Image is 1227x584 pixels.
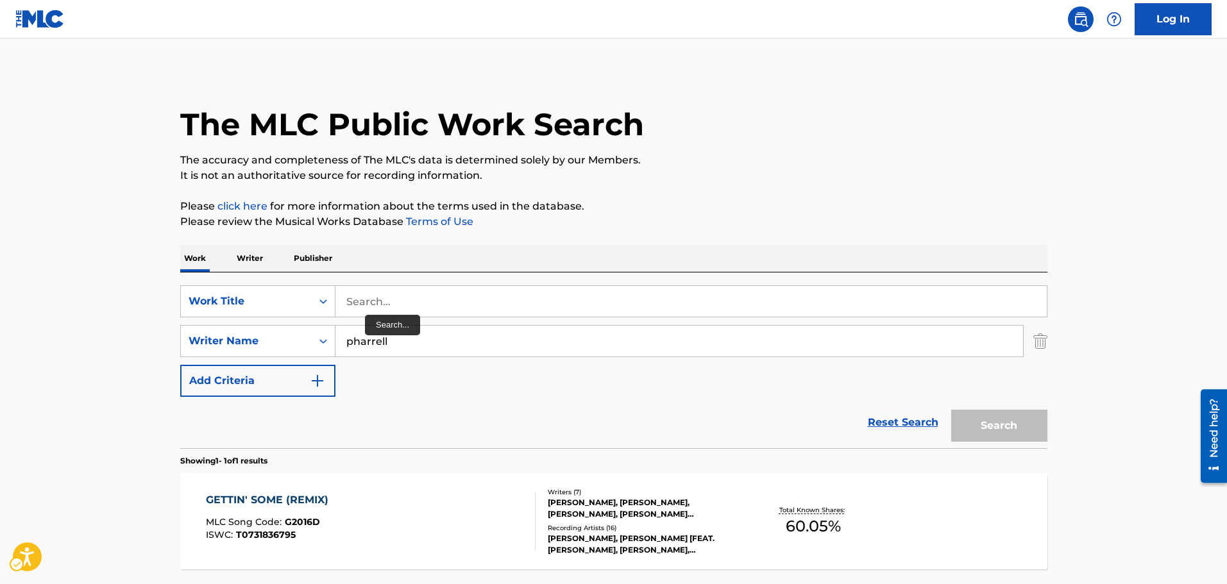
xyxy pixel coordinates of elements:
a: Terms of Use [403,215,473,228]
a: GETTIN' SOME (REMIX)MLC Song Code:G2016DISWC:T0731836795Writers (7)[PERSON_NAME], [PERSON_NAME], ... [180,473,1047,569]
p: Work [180,245,210,272]
div: Writers ( 7 ) [548,487,741,497]
div: Writer Name [189,333,304,349]
p: The accuracy and completeness of The MLC's data is determined solely by our Members. [180,153,1047,168]
a: click here [217,200,267,212]
p: Please review the Musical Works Database [180,214,1047,229]
span: T0731836795 [236,529,296,540]
span: G2016D [285,516,320,528]
a: Log In [1135,3,1212,35]
img: Delete Criterion [1033,325,1047,357]
div: [PERSON_NAME], [PERSON_NAME] [FEAT. [PERSON_NAME], [PERSON_NAME], [PERSON_NAME] & TOO SHORT], [PE... [548,533,741,556]
img: 9d2ae6d4665cec9f34b9.svg [310,373,325,388]
div: Recording Artists ( 16 ) [548,523,741,533]
a: Reset Search [861,408,945,437]
p: Please for more information about the terms used in the database. [180,199,1047,214]
div: [PERSON_NAME], [PERSON_NAME], [PERSON_NAME], [PERSON_NAME] [PERSON_NAME], [PERSON_NAME], [PERSON_... [548,497,741,520]
div: GETTIN' SOME (REMIX) [206,492,335,508]
p: Showing 1 - 1 of 1 results [180,455,267,467]
img: help [1106,12,1122,27]
div: Work Title [189,294,304,309]
span: ISWC : [206,529,236,540]
input: Search... [335,286,1047,317]
iframe: Iframe | Resource Center [1191,384,1227,487]
h1: The MLC Public Work Search [180,105,644,144]
p: Total Known Shares: [779,505,848,515]
img: search [1073,12,1088,27]
span: MLC Song Code : [206,516,285,528]
img: MLC Logo [15,10,65,28]
button: Add Criteria [180,365,335,397]
p: Writer [233,245,267,272]
p: It is not an authoritative source for recording information. [180,168,1047,183]
form: Search Form [180,285,1047,448]
input: Search... [335,326,1023,356]
span: 60.05 % [786,515,841,538]
p: Publisher [290,245,336,272]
